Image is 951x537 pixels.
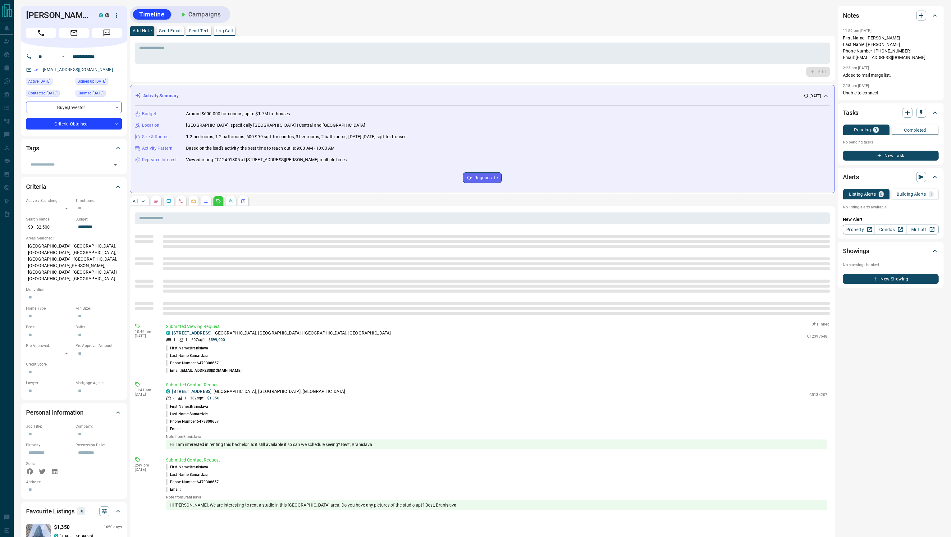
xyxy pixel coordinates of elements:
[208,337,225,343] p: $599,000
[166,464,208,470] p: First Name:
[190,404,208,409] span: Branislava
[79,508,83,515] p: 18
[26,479,122,485] p: Address:
[78,78,106,84] span: Signed up [DATE]
[26,424,72,429] p: Job Title:
[26,179,122,194] div: Criteria
[173,337,176,343] p: 1
[135,388,157,392] p: 11:41 am
[197,480,219,484] span: 6479308657
[166,439,827,449] div: Hi, I am interested in renting this bachelor. Is it still available if so can we schedule seeing?...
[26,407,84,417] h2: Personal Information
[26,182,46,192] h2: Criteria
[135,467,157,472] p: [DATE]
[142,145,172,152] p: Activity Pattern
[26,504,122,519] div: Favourite Listings18
[186,134,406,140] p: 1-2 bedrooms, 1-2 bathrooms, 600-999 sqft for condos; 3 bedrooms, 2 bathrooms, [DATE]-[DATE] sqft...
[133,199,138,203] p: All
[179,199,184,204] svg: Calls
[190,353,208,358] span: Samardzic
[843,204,939,210] p: No listing alerts available
[99,13,103,17] div: condos.ca
[26,343,72,348] p: Pre-Approved:
[875,225,907,234] a: Condos
[75,343,122,348] p: Pre-Approval Amount:
[105,13,109,17] div: mrloft.ca
[843,105,939,120] div: Tasks
[28,90,57,96] span: Contacted [DATE]
[135,463,157,467] p: 2:49 pm
[843,11,859,20] h2: Notes
[843,8,939,23] div: Notes
[191,199,196,204] svg: Emails
[133,29,152,33] p: Add Note
[843,246,869,256] h2: Showings
[26,461,72,466] p: Social:
[843,172,859,182] h2: Alerts
[216,29,233,33] p: Log Call
[142,122,159,129] p: Location
[843,151,939,161] button: New Task
[880,192,882,196] p: 0
[173,395,174,401] p: -
[843,29,871,33] p: 11:59 pm [DATE]
[26,141,122,156] div: Tags
[190,346,208,350] span: Branislava
[26,235,122,241] p: Areas Searched:
[189,29,209,33] p: Send Text
[104,525,122,530] p: 1650 days
[810,93,821,99] p: [DATE]
[135,330,157,334] p: 10:46 am
[166,389,170,394] div: condos.ca
[843,90,939,96] p: Unable to connect.
[228,199,233,204] svg: Opportunities
[135,334,157,338] p: [DATE]
[166,419,219,424] p: Phone Number:
[166,331,170,335] div: condos.ca
[26,241,122,284] p: [GEOGRAPHIC_DATA], [GEOGRAPHIC_DATA], [GEOGRAPHIC_DATA], [GEOGRAPHIC_DATA], [GEOGRAPHIC_DATA] | [...
[191,337,205,343] p: 607 sqft
[26,442,72,448] p: Birthday:
[807,334,827,339] p: C12397648
[34,68,39,72] svg: Email Verified
[26,324,72,330] p: Beds:
[875,128,877,132] p: 0
[843,170,939,184] div: Alerts
[75,216,122,222] p: Budget:
[166,360,219,366] p: Phone Number:
[172,330,212,335] a: [STREET_ADDRESS]
[843,72,939,79] p: Added to mail merge list.
[26,28,56,38] span: Call
[75,380,122,386] p: Mortgage Agent:
[26,198,72,203] p: Actively Searching:
[28,78,50,84] span: Active [DATE]
[172,330,391,336] p: , [GEOGRAPHIC_DATA], [GEOGRAPHIC_DATA] | [GEOGRAPHIC_DATA], [GEOGRAPHIC_DATA]
[26,143,39,153] h2: Tags
[75,78,122,87] div: Thu Mar 03 2016
[78,90,103,96] span: Claimed [DATE]
[59,28,89,38] span: Email
[26,102,122,113] div: Buyer , Investor
[75,324,122,330] p: Baths:
[190,395,203,401] p: 382 sqft
[843,84,869,88] p: 2:18 pm [DATE]
[133,9,171,20] button: Timeline
[907,225,939,234] a: Mr.Loft
[197,419,219,424] span: 6479308657
[142,111,156,117] p: Budget
[166,479,219,485] p: Phone Number:
[135,392,157,397] p: [DATE]
[154,199,159,204] svg: Notes
[930,192,932,196] p: 1
[60,53,67,60] button: Open
[849,192,876,196] p: Listing Alerts
[897,192,926,196] p: Building Alerts
[197,361,219,365] span: 6479308657
[812,321,830,327] button: Pinned
[186,111,290,117] p: Around $600,000 for condos, up to $1.7M for houses
[26,287,122,293] p: Motivation:
[173,9,227,20] button: Campaigns
[166,382,827,388] p: Submitted Contact Request
[203,199,208,204] svg: Listing Alerts
[75,424,122,429] p: Company:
